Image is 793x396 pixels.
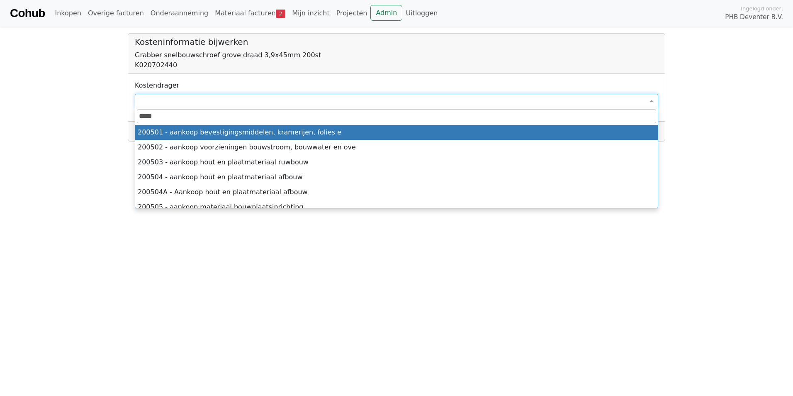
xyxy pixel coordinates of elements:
span: PHB Deventer B.V. [725,12,783,22]
li: 200502 - aankoop voorzieningen bouwstroom, bouwwater en ove [135,140,658,155]
div: Grabber snelbouwschroef grove draad 3,9x45mm 200st [135,50,658,60]
a: Onderaanneming [147,5,212,22]
h5: Kosteninformatie bijwerken [135,37,658,47]
a: Mijn inzicht [289,5,333,22]
li: 200501 - aankoop bevestigingsmiddelen, kramerijen, folies e [135,125,658,140]
li: 200504A - Aankoop hout en plaatmateriaal afbouw [135,185,658,200]
div: K020702440 [135,60,658,70]
li: 200505 - aankoop materiaal bouwplaatsinrichting [135,200,658,215]
a: Materiaal facturen2 [212,5,289,22]
li: 200503 - aankoop hout en plaatmateriaal ruwbouw [135,155,658,170]
li: 200504 - aankoop hout en plaatmateriaal afbouw [135,170,658,185]
a: Inkopen [51,5,84,22]
a: Cohub [10,3,45,23]
a: Admin [370,5,402,21]
a: Projecten [333,5,371,22]
label: Kostendrager [135,81,179,90]
a: Overige facturen [85,5,147,22]
a: Uitloggen [402,5,441,22]
span: 2 [276,10,285,18]
span: Ingelogd onder: [741,5,783,12]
